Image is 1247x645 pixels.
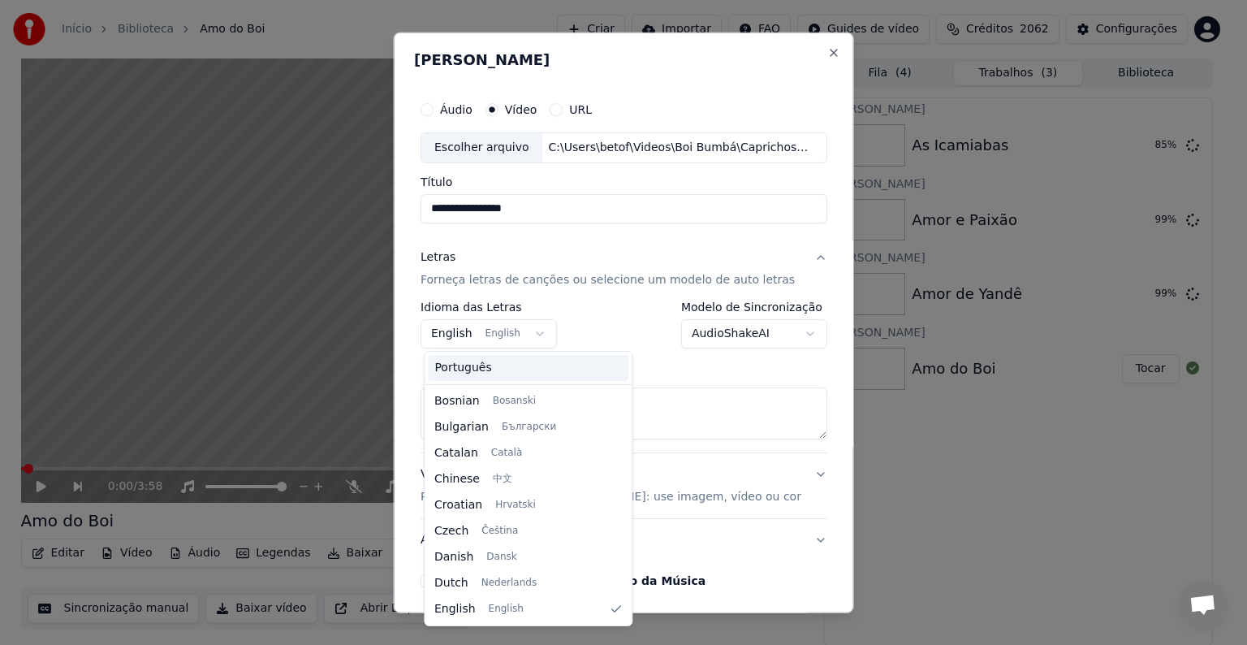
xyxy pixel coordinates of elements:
span: Catalan [434,445,478,461]
span: Bosnian [434,393,480,409]
span: Dutch [434,575,468,591]
span: Català [491,447,522,460]
span: English [489,603,524,616]
span: Chinese [434,471,480,487]
span: Português [434,360,491,376]
span: Bosanski [493,395,536,408]
span: Danish [434,549,473,565]
span: Dansk [487,551,517,564]
span: Czech [434,523,468,539]
span: Čeština [482,525,519,538]
span: Hrvatski [496,499,537,512]
span: Nederlands [481,577,537,590]
span: Български [502,421,556,434]
span: 中文 [493,473,512,486]
span: Bulgarian [434,419,489,435]
span: English [434,601,476,617]
span: Croatian [434,497,482,513]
